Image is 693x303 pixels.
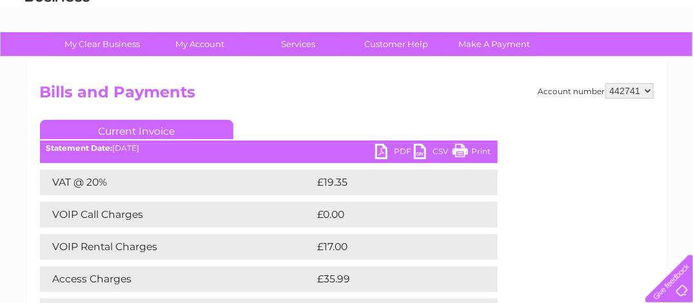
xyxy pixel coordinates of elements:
[343,32,449,56] a: Customer Help
[40,83,654,108] h2: Bills and Payments
[534,55,573,64] a: Telecoms
[40,266,315,292] td: Access Charges
[40,202,315,228] td: VOIP Call Charges
[40,144,498,153] div: [DATE]
[315,266,472,292] td: £35.99
[538,83,654,99] div: Account number
[375,144,414,162] a: PDF
[315,234,471,260] td: £17.00
[651,55,681,64] a: Log out
[450,6,539,23] a: 0333 014 3131
[414,144,453,162] a: CSV
[49,32,155,56] a: My Clear Business
[147,32,253,56] a: My Account
[581,55,600,64] a: Blog
[498,55,527,64] a: Energy
[43,7,652,63] div: Clear Business is a trading name of Verastar Limited (registered in [GEOGRAPHIC_DATA] No. 3667643...
[46,143,113,153] b: Statement Date:
[24,34,90,73] img: logo.png
[607,55,639,64] a: Contact
[40,234,315,260] td: VOIP Rental Charges
[441,32,547,56] a: Make A Payment
[466,55,491,64] a: Water
[40,120,233,139] a: Current Invoice
[453,144,491,162] a: Print
[315,170,471,195] td: £19.35
[315,202,468,228] td: £0.00
[40,170,315,195] td: VAT @ 20%
[245,32,351,56] a: Services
